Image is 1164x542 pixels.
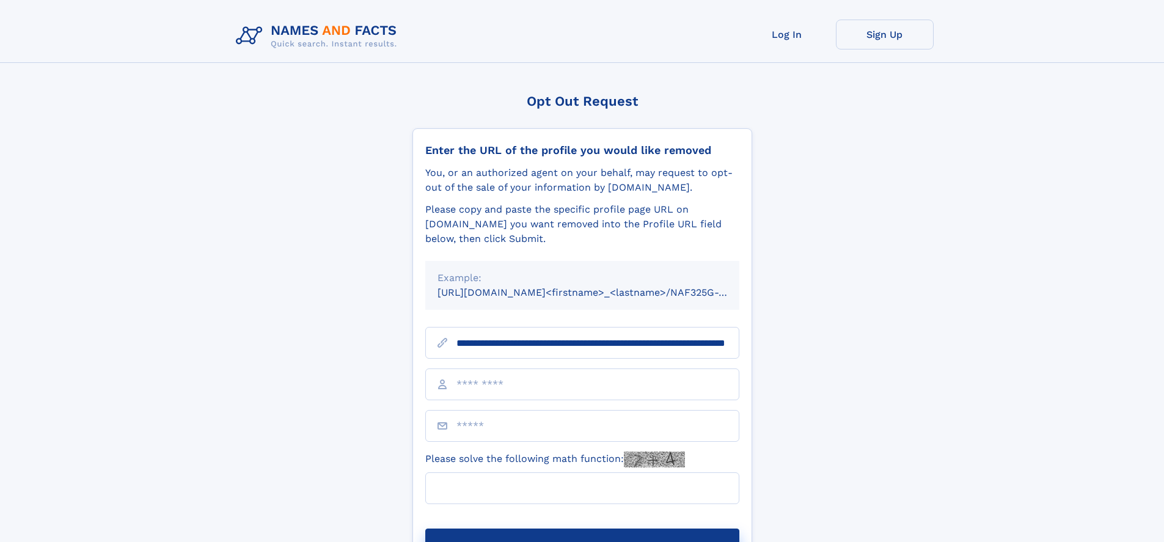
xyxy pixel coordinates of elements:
[425,202,739,246] div: Please copy and paste the specific profile page URL on [DOMAIN_NAME] you want removed into the Pr...
[425,166,739,195] div: You, or an authorized agent on your behalf, may request to opt-out of the sale of your informatio...
[738,20,836,49] a: Log In
[437,271,727,285] div: Example:
[836,20,934,49] a: Sign Up
[231,20,407,53] img: Logo Names and Facts
[437,287,763,298] small: [URL][DOMAIN_NAME]<firstname>_<lastname>/NAF325G-xxxxxxxx
[425,144,739,157] div: Enter the URL of the profile you would like removed
[412,93,752,109] div: Opt Out Request
[425,452,685,467] label: Please solve the following math function:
